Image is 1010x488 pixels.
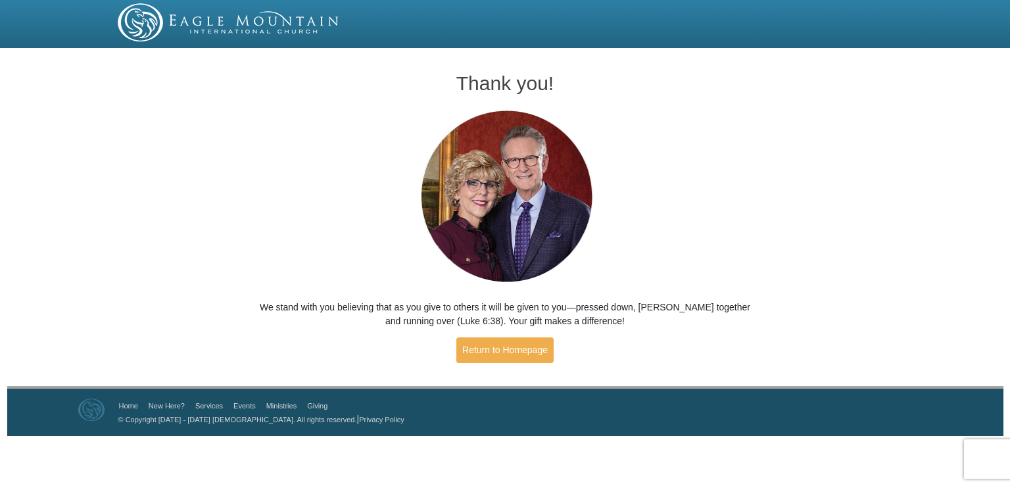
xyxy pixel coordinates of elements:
[408,107,602,287] img: Pastors George and Terri Pearsons
[266,402,297,410] a: Ministries
[359,416,404,424] a: Privacy Policy
[78,399,105,421] img: Eagle Mountain International Church
[114,412,404,426] p: |
[195,402,223,410] a: Services
[456,337,554,363] a: Return to Homepage
[260,301,751,328] p: We stand with you believing that as you give to others it will be given to you—pressed down, [PER...
[149,402,185,410] a: New Here?
[119,402,138,410] a: Home
[260,72,751,94] h1: Thank you!
[233,402,256,410] a: Events
[307,402,327,410] a: Giving
[118,416,357,424] a: © Copyright [DATE] - [DATE] [DEMOGRAPHIC_DATA]. All rights reserved.
[118,3,340,41] img: EMIC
